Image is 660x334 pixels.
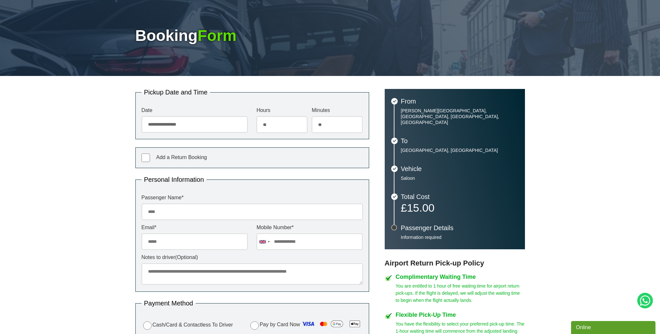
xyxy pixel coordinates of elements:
[142,108,248,113] label: Date
[401,225,518,231] h3: Passenger Details
[142,300,196,306] legend: Payment Method
[401,234,518,240] p: Information required
[142,225,248,230] label: Email
[401,98,518,105] h3: From
[142,154,150,162] input: Add a Return Booking
[197,27,236,44] span: Form
[401,203,518,212] p: £
[407,202,434,214] span: 15.00
[396,312,525,318] h4: Flexible Pick-Up Time
[156,155,207,160] span: Add a Return Booking
[257,234,272,250] div: United Kingdom: +44
[385,259,525,267] h3: Airport Return Pick-up Policy
[142,195,363,200] label: Passenger Name
[396,274,525,280] h4: Complimentary Waiting Time
[401,193,518,200] h3: Total Cost
[401,147,518,153] p: [GEOGRAPHIC_DATA], [GEOGRAPHIC_DATA]
[143,321,152,330] input: Cash/Card & Contactless To Driver
[135,28,525,43] h1: Booking
[401,166,518,172] h3: Vehicle
[142,176,207,183] legend: Personal Information
[571,320,657,334] iframe: chat widget
[401,138,518,144] h3: To
[256,225,363,230] label: Mobile Number
[256,108,307,113] label: Hours
[142,89,210,95] legend: Pickup Date and Time
[312,108,363,113] label: Minutes
[250,321,259,330] input: Pay by Card Now
[142,320,233,330] label: Cash/Card & Contactless To Driver
[175,254,198,260] span: (Optional)
[249,319,363,331] label: Pay by Card Now
[396,282,525,304] p: You are entitled to 1 hour of free waiting time for airport return pick-ups. If the flight is del...
[401,175,518,181] p: Saloon
[142,255,363,260] label: Notes to driver
[401,108,518,125] p: [PERSON_NAME][GEOGRAPHIC_DATA], [GEOGRAPHIC_DATA], [GEOGRAPHIC_DATA], [GEOGRAPHIC_DATA]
